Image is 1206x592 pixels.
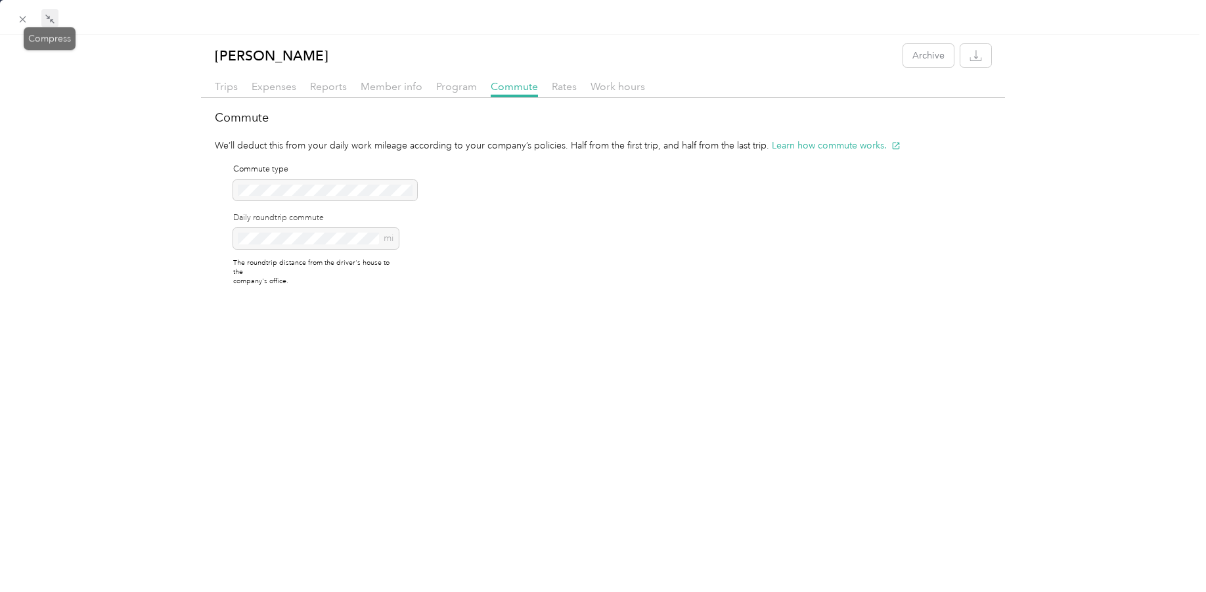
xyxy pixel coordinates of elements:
span: Rates [552,80,577,93]
p: [PERSON_NAME] [215,44,328,67]
iframe: Everlance-gr Chat Button Frame [1132,518,1206,592]
p: We’ll deduct this from your daily work mileage according to your company’s policies. Half from th... [215,139,991,152]
span: Reports [310,80,347,93]
span: Trips [215,80,238,93]
p: Commute type [233,164,399,175]
h2: Commute [215,109,991,127]
p: The roundtrip distance from the driver's house to the company's office. [233,258,399,286]
span: Member info [361,80,422,93]
span: Work hours [591,80,645,93]
span: Expenses [252,80,296,93]
button: Archive [903,44,954,67]
span: Program [436,80,477,93]
span: Commute [491,80,538,93]
button: Learn how commute works. [772,139,901,152]
div: Compress [24,27,76,50]
label: Daily roundtrip commute [233,212,399,224]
